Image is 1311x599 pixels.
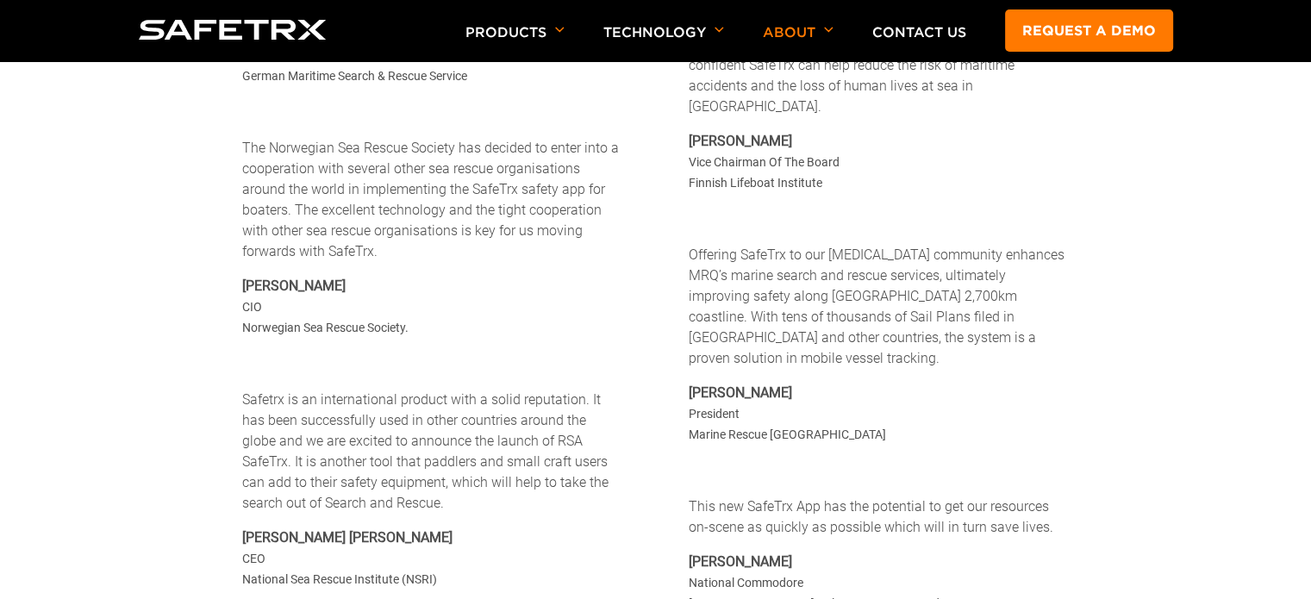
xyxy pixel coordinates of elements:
p: I agree to allow 8 West Consulting to store and process my personal data. [22,365,388,377]
p: Products [465,24,565,62]
iframe: Chat Widget [1225,516,1311,599]
b: [PERSON_NAME] [689,384,792,401]
p: This new SafeTrx App has the potential to get our resources on-scene as quickly as possible which... [689,496,1070,538]
a: Request a demo [1005,9,1173,52]
p: About [763,24,833,62]
input: Request a Demo [4,182,16,193]
div: Chatwidget [1225,516,1311,599]
p: Technology [603,24,724,62]
input: Discover More [4,205,16,216]
p: Offering SafeTrx to our [MEDICAL_DATA] community enhances MRQ’s marine search and rescue services... [689,245,1070,369]
b: [PERSON_NAME] [689,133,792,149]
a: Contact Us [872,24,966,41]
p: CEO National Sea Rescue Institute (NSRI) [242,527,623,590]
p: Safetrx is an international product with a solid reputation. It has been successfully used in oth... [242,390,623,514]
input: I agree to allow 8 West Consulting to store and process my personal data.* [4,366,16,377]
b: [PERSON_NAME] [242,278,346,294]
span: Discover More [20,206,92,219]
p: President Marine Rescue [GEOGRAPHIC_DATA] [689,383,1070,445]
img: Logo SafeTrx [139,20,327,40]
b: [PERSON_NAME] [689,553,792,570]
p: The Norwegian Sea Rescue Society has decided to enter into a cooperation with several other sea r... [242,138,623,262]
img: Arrow down icon [715,27,724,33]
p: Vice Chairman Of The Board Finnish Lifeboat Institute [689,131,1070,193]
img: Arrow down icon [824,27,833,33]
b: [PERSON_NAME] [PERSON_NAME] [242,529,453,546]
p: CIO Norwegian Sea Rescue Society. [242,276,623,338]
span: Request a Demo [20,183,104,196]
img: Arrow down icon [555,27,565,33]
